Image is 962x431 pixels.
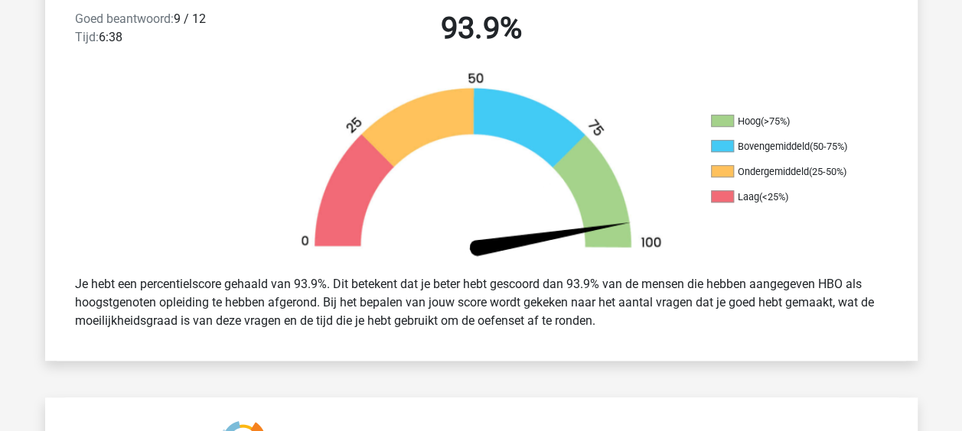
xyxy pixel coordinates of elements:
[809,166,846,177] div: (25-50%)
[275,71,688,263] img: 94.ba056ea0e80c.png
[761,115,790,127] div: (>75%)
[711,140,864,154] li: Bovengemiddeld
[75,11,174,26] span: Goed beantwoord:
[810,141,847,152] div: (50-75%)
[284,10,679,47] h2: 93.9%
[759,191,788,203] div: (<25%)
[64,269,899,336] div: Je hebt een percentielscore gehaald van 93.9%. Dit betekent dat je beter hebt gescoord dan 93.9% ...
[711,115,864,128] li: Hoog
[711,190,864,204] li: Laag
[75,30,99,44] span: Tijd:
[64,10,272,53] div: 9 / 12 6:38
[711,165,864,179] li: Ondergemiddeld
